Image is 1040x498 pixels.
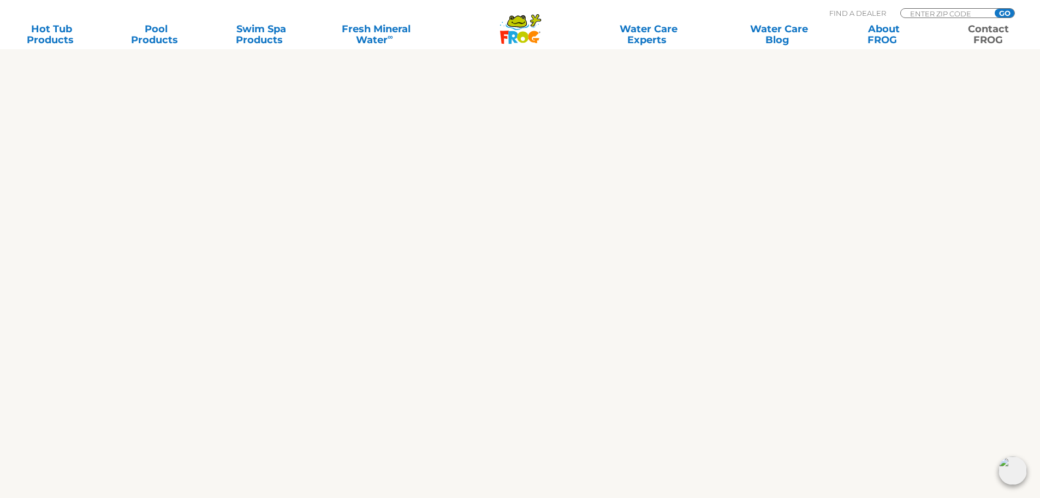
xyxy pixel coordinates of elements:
a: Water CareExperts [583,24,715,45]
input: GO [995,9,1014,17]
a: Water CareBlog [738,24,819,45]
a: Swim SpaProducts [221,24,302,45]
sup: ∞ [388,32,393,41]
a: PoolProducts [116,24,197,45]
a: Hot TubProducts [11,24,92,45]
a: ContactFROG [948,24,1029,45]
img: openIcon [999,456,1027,485]
a: AboutFROG [843,24,924,45]
p: Find A Dealer [829,8,886,18]
input: Zip Code Form [909,9,983,18]
a: Fresh MineralWater∞ [325,24,427,45]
